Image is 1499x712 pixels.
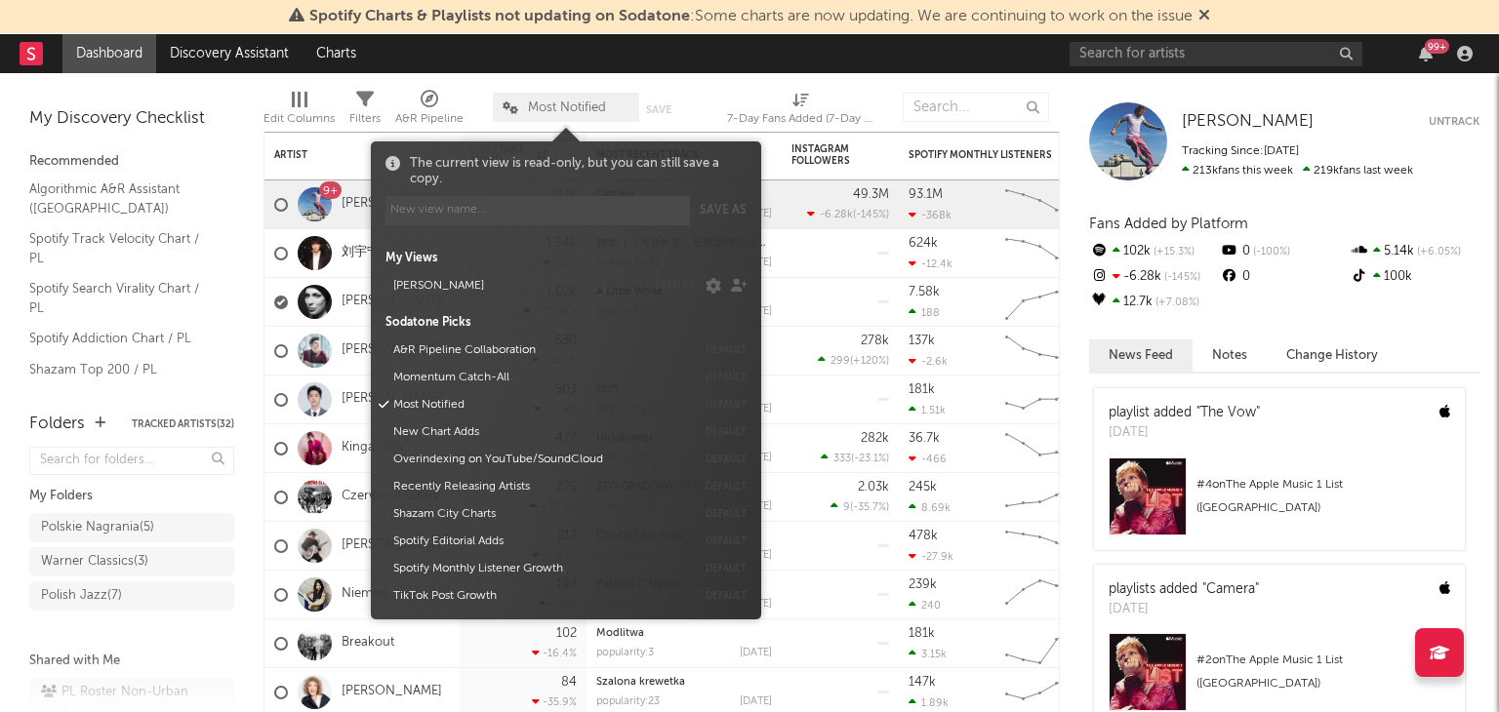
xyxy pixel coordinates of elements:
a: [PERSON_NAME] [1182,112,1314,132]
span: +6.05 % [1414,247,1461,257]
div: [DATE] [740,648,772,658]
button: Change History [1267,339,1398,372]
svg: Chart title [996,522,1084,571]
a: Charts [303,34,370,73]
a: [PERSON_NAME] [342,537,442,554]
div: Filters [349,107,381,131]
button: default [706,427,747,437]
a: "Camera" [1202,582,1259,596]
span: Dismiss [1198,9,1210,24]
span: 213k fans this week [1182,165,1293,177]
div: 137k [909,335,935,347]
span: [PERSON_NAME] [1182,113,1314,130]
a: "The Vow" [1196,406,1260,419]
button: Momentum Catch-All [386,364,696,391]
span: -145 % [1161,272,1200,283]
button: Untrack [1429,112,1479,132]
div: 624k [909,237,938,250]
a: Breakout [342,635,394,652]
svg: Chart title [996,180,1084,229]
button: Most Notified [386,391,696,418]
div: My Folders [29,485,234,508]
div: -2.6k [909,355,948,368]
div: popularity: 3 [596,648,654,658]
div: 12.7k [1089,290,1219,315]
div: Folders [29,413,85,436]
div: My Discovery Checklist [29,107,234,131]
span: Spotify Charts & Playlists not updating on Sodatone [309,9,690,24]
button: Recently Releasing Artists [386,473,696,500]
a: Kinga Glyk [342,440,404,456]
a: 刘宇宁 [342,245,380,261]
button: [PERSON_NAME] [386,272,645,299]
div: Filters [349,83,381,139]
span: +120 % [853,356,886,367]
div: -368k [909,209,952,221]
div: 181k [909,383,935,396]
div: 84 [561,676,577,689]
div: 100k [1350,264,1479,290]
div: 93.1M [909,188,943,201]
button: Save as [700,196,747,225]
div: ( ) [821,452,889,464]
div: Modlitwa [596,628,772,639]
div: 188 [909,306,940,319]
a: [PERSON_NAME] [342,391,442,408]
button: default [706,536,747,546]
div: playlist added [1109,403,1260,423]
svg: Chart title [996,278,1084,327]
div: 278k [861,335,889,347]
a: Algorithmic A&R Assistant ([GEOGRAPHIC_DATA]) [29,178,215,218]
div: ( ) [831,500,889,513]
span: Most Notified [528,101,606,114]
a: Polish Jazz(7) [29,581,234,611]
div: ( ) [818,354,889,367]
div: 2.03k [858,481,889,494]
div: # 2 on The Apple Music 1 List ([GEOGRAPHIC_DATA]) [1196,649,1450,695]
a: [PERSON_NAME] [342,684,442,700]
button: Save [646,104,671,115]
button: A&R Pipeline Collaboration [386,336,696,364]
svg: Chart title [996,424,1084,473]
div: 240 [909,599,941,612]
a: Szalona krewetka [596,677,685,688]
button: Overindexing on YouTube/SoundCloud [386,446,696,473]
svg: Chart title [996,327,1084,376]
a: Spotify Search Virality Chart / PL [29,278,215,318]
div: 239k [909,578,937,591]
div: 8.69k [909,501,951,514]
button: default [706,345,747,355]
button: default [706,564,747,574]
svg: Chart title [996,473,1084,522]
div: A&R Pipeline [395,107,464,131]
div: -12.4k [909,257,952,270]
div: Spotify Monthly Listeners [909,149,1055,161]
div: My Views [385,250,747,267]
div: The current view is read-only, but you can still save a copy. [410,156,747,186]
div: 36.7k [909,432,940,445]
button: TikTok Post Growth [386,582,696,610]
a: Discovery Assistant [156,34,303,73]
button: News Feed [1089,339,1193,372]
button: default [706,482,747,492]
input: Search for folders... [29,447,234,475]
span: Fans Added by Platform [1089,217,1248,231]
button: default [706,455,747,464]
div: [DATE] [740,696,772,707]
input: Search for artists [1070,42,1362,66]
div: 7.58k [909,286,940,298]
span: 219k fans last week [1182,165,1413,177]
span: -23.1 % [854,454,886,464]
div: 0 [1219,239,1349,264]
div: -16.4 % [532,647,577,659]
a: Modlitwa [596,628,644,639]
a: Warner Classics(3) [29,547,234,576]
a: Spotify Addiction Chart / PL [29,328,215,349]
div: Edit Columns [263,83,335,139]
button: default [655,281,696,291]
svg: Chart title [996,619,1084,668]
svg: Chart title [996,571,1084,619]
button: default [706,373,747,382]
div: -466 [909,453,947,465]
div: Polish Jazz ( 7 ) [41,584,122,608]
